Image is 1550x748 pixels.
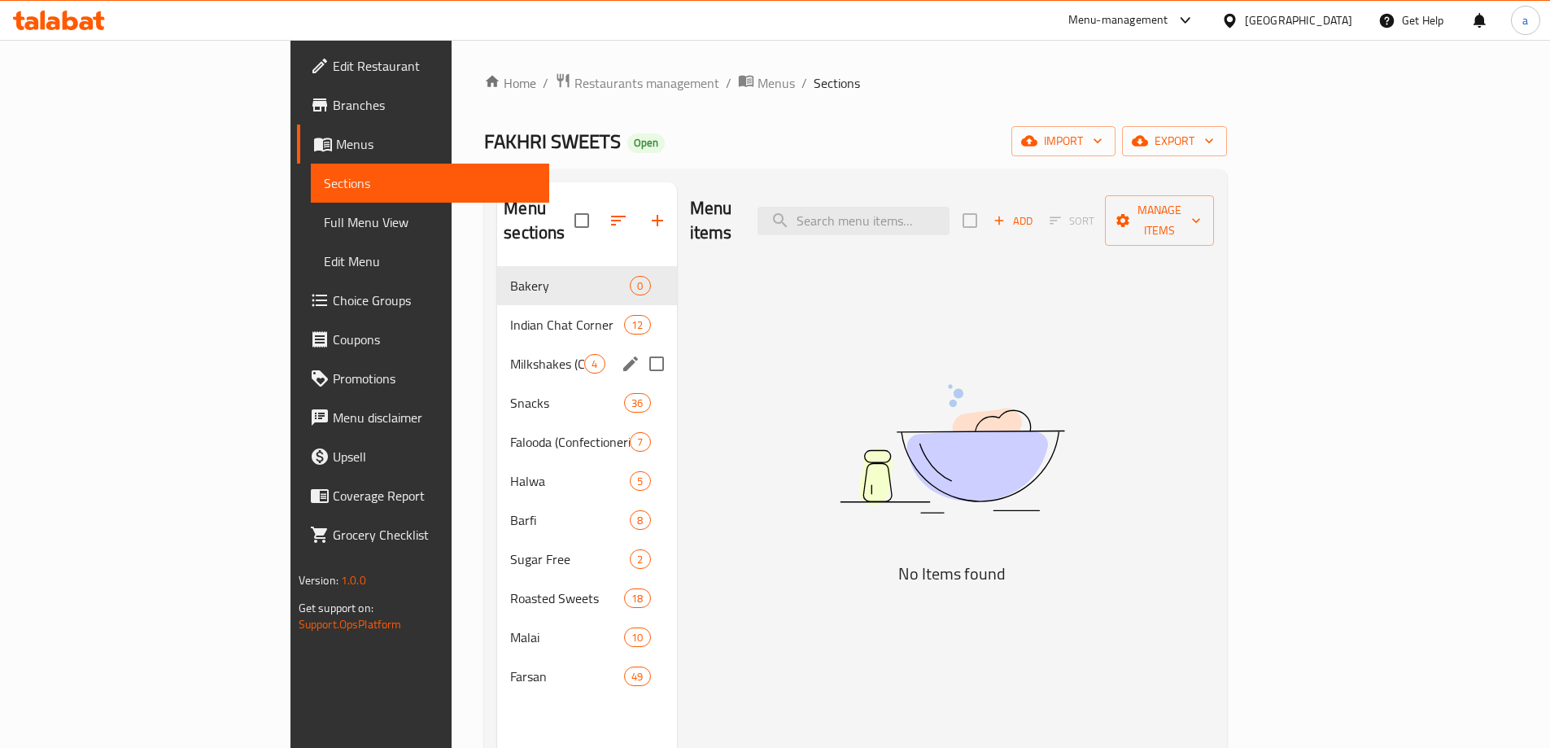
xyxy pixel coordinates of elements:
span: Branches [333,95,536,115]
a: Edit Restaurant [297,46,549,85]
div: Sugar Free2 [497,540,676,579]
img: dish.svg [749,341,1155,557]
span: FAKHRI SWEETS [484,123,621,160]
span: Get support on: [299,597,373,619]
button: edit [618,352,643,376]
nav: Menu sections [497,260,676,702]
div: items [624,393,650,413]
div: Barfi8 [497,501,676,540]
div: items [624,667,650,686]
div: Halwa5 [497,461,676,501]
span: Farsan [510,667,624,686]
div: Indian Chat Corner12 [497,305,676,344]
nav: breadcrumb [484,72,1227,94]
div: items [584,354,605,374]
div: Bakery [510,276,630,295]
span: Choice Groups [333,291,536,310]
div: items [630,432,650,452]
a: Coupons [297,320,549,359]
div: Menu-management [1068,11,1168,30]
span: export [1135,131,1214,151]
a: Full Menu View [311,203,549,242]
a: Grocery Checklist [297,515,549,554]
span: Manage items [1118,200,1201,241]
span: Edit Menu [324,252,536,271]
span: Coupons [333,330,536,349]
div: items [630,471,650,491]
span: 4 [585,357,604,372]
div: Farsan49 [497,657,676,696]
div: items [630,549,650,569]
span: Snacks [510,393,624,413]
span: Open [627,136,665,150]
span: Malai [510,628,624,647]
li: / [801,73,807,93]
span: Version: [299,570,338,591]
div: Indian Chat Corner [510,315,624,335]
div: Open [627,133,665,153]
div: items [630,510,650,530]
span: Menus [758,73,795,93]
div: Malai10 [497,618,676,657]
span: Roasted Sweets [510,588,624,608]
span: Promotions [333,369,536,388]
span: Halwa [510,471,630,491]
button: import [1011,126,1116,156]
div: Snacks36 [497,383,676,422]
a: Restaurants management [555,72,719,94]
input: search [758,207,950,235]
span: Grocery Checklist [333,525,536,545]
a: Coverage Report [297,476,549,515]
span: Sort sections [599,201,638,240]
a: Menus [738,72,795,94]
span: Sections [814,73,860,93]
span: Milkshakes (Confectioneries) [510,354,584,374]
span: Upsell [333,447,536,466]
span: Falooda (Confectioneries) [510,432,630,452]
span: 12 [625,317,649,333]
a: Upsell [297,437,549,476]
span: Add item [987,208,1039,234]
a: Choice Groups [297,281,549,320]
span: 1.0.0 [341,570,366,591]
button: Add section [638,201,677,240]
span: import [1024,131,1102,151]
div: items [624,588,650,608]
div: Barfi [510,510,630,530]
h2: Menu items [690,196,739,245]
span: Menus [336,134,536,154]
span: Add [991,212,1035,230]
span: Select all sections [565,203,599,238]
span: Sections [324,173,536,193]
div: Roasted Sweets18 [497,579,676,618]
a: Branches [297,85,549,125]
div: items [624,628,650,647]
span: 49 [625,669,649,685]
span: Restaurants management [574,73,719,93]
li: / [726,73,731,93]
a: Menu disclaimer [297,398,549,437]
a: Menus [297,125,549,164]
span: 2 [631,552,649,567]
span: Full Menu View [324,212,536,232]
a: Promotions [297,359,549,398]
a: Support.OpsPlatform [299,614,402,635]
span: a [1522,11,1528,29]
span: 8 [631,513,649,528]
h5: No Items found [749,561,1155,587]
span: Menu disclaimer [333,408,536,427]
span: Edit Restaurant [333,56,536,76]
span: 7 [631,435,649,450]
div: Falooda (Confectioneries)7 [497,422,676,461]
span: Sugar Free [510,549,630,569]
div: [GEOGRAPHIC_DATA] [1245,11,1352,29]
button: Add [987,208,1039,234]
span: Coverage Report [333,486,536,505]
